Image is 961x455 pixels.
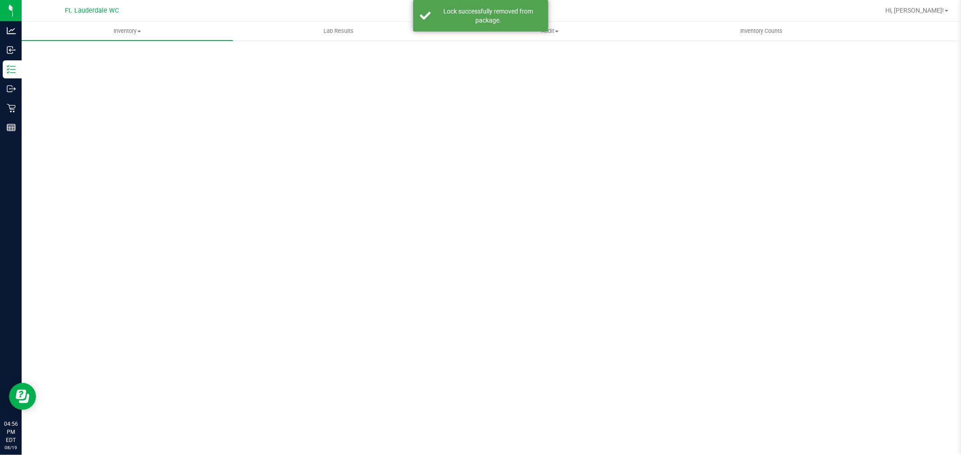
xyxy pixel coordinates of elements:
span: Audit [445,27,655,35]
inline-svg: Inbound [7,45,16,55]
span: Lab Results [311,27,366,35]
a: Inventory [22,22,233,41]
p: 08/19 [4,444,18,451]
inline-svg: Inventory [7,65,16,74]
a: Lab Results [233,22,444,41]
p: 04:56 PM EDT [4,420,18,444]
span: Inventory Counts [728,27,795,35]
inline-svg: Retail [7,104,16,113]
span: Inventory [22,27,233,35]
inline-svg: Outbound [7,84,16,93]
inline-svg: Analytics [7,26,16,35]
iframe: Resource center [9,383,36,410]
div: Lock successfully removed from package. [436,7,542,25]
span: Hi, [PERSON_NAME]! [885,7,944,14]
inline-svg: Reports [7,123,16,132]
a: Audit [444,22,656,41]
span: Ft. Lauderdale WC [65,7,119,14]
a: Inventory Counts [656,22,867,41]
